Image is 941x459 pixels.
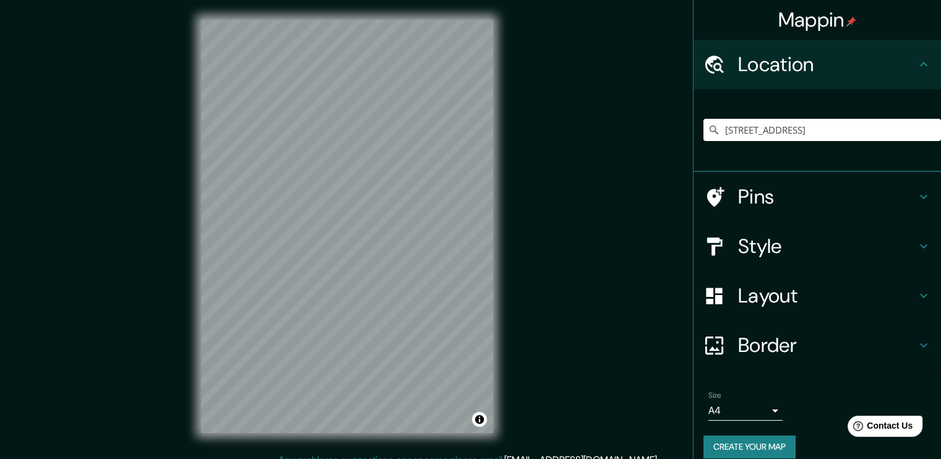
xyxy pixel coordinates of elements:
[703,435,796,458] button: Create your map
[694,40,941,89] div: Location
[708,390,721,401] label: Size
[738,333,916,358] h4: Border
[738,234,916,259] h4: Style
[694,271,941,320] div: Layout
[694,172,941,221] div: Pins
[472,412,487,427] button: Toggle attribution
[694,320,941,370] div: Border
[831,411,927,445] iframe: Help widget launcher
[846,17,856,27] img: pin-icon.png
[778,7,857,32] h4: Mappin
[738,184,916,209] h4: Pins
[703,119,941,141] input: Pick your city or area
[708,401,783,421] div: A4
[694,221,941,271] div: Style
[738,52,916,77] h4: Location
[201,20,493,433] canvas: Map
[738,283,916,308] h4: Layout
